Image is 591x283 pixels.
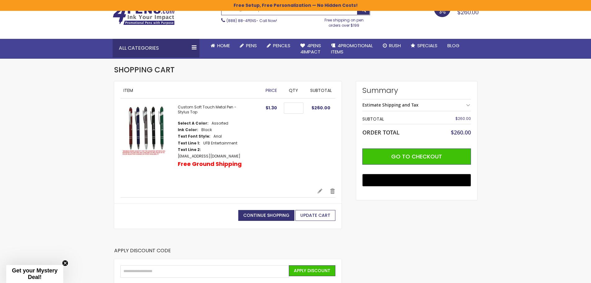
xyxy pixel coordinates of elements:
[178,147,201,152] dt: Text Line 2
[300,212,330,218] span: Update Cart
[294,267,330,274] span: Apply Discount
[226,18,277,23] span: - Call Now!
[206,39,235,52] a: Home
[114,247,171,259] strong: Apply Discount Code
[120,105,172,156] img: Custom Soft Touch Stylus Pen-Assorted
[243,212,289,218] span: Continue Shopping
[311,105,330,111] span: $260.00
[295,39,326,59] a: 4Pens4impact
[226,18,256,23] a: (888) 88-4PENS
[406,39,442,52] a: Specials
[213,134,222,139] dd: Arial
[331,42,373,55] span: 4PROMOTIONAL ITEMS
[123,87,133,94] span: Item
[391,153,442,160] span: Go to Checkout
[310,87,332,94] span: Subtotal
[178,154,240,159] dd: [EMAIL_ADDRESS][DOMAIN_NAME]
[12,267,57,280] span: Get your Mystery Deal!
[362,174,471,186] button: Buy with GPay
[362,102,419,108] strong: Estimate Shipping and Tax
[300,42,321,55] span: 4Pens 4impact
[266,87,277,94] span: Price
[457,8,479,16] span: $260.00
[217,42,230,49] span: Home
[178,160,242,168] p: Free Ground Shipping
[246,42,257,49] span: Pens
[178,134,210,139] dt: Text Font Style
[113,39,199,57] div: All Categories
[238,210,294,221] a: Continue Shopping
[114,65,175,75] span: Shopping Cart
[389,42,401,49] span: Rush
[289,87,298,94] span: Qty
[201,127,212,132] dd: Black
[378,39,406,52] a: Rush
[417,42,437,49] span: Specials
[326,39,378,59] a: 4PROMOTIONALITEMS
[62,260,68,266] button: Close teaser
[362,114,435,124] th: Subtotal
[442,39,464,52] a: Blog
[540,266,591,283] iframe: Google Customer Reviews
[212,121,228,126] dd: Assorted
[6,265,63,283] div: Get your Mystery Deal!Close teaser
[455,116,471,121] span: $260.00
[178,127,198,132] dt: Ink Color
[362,148,471,165] button: Go to Checkout
[203,141,237,146] dd: UFB Entertainment
[266,105,277,111] span: $1.30
[178,121,208,126] dt: Select A Color
[178,141,200,146] dt: Text Line 1
[178,104,236,115] a: Custom Soft Touch Metal Pen - Stylus Top
[273,42,290,49] span: Pencils
[113,5,175,25] img: 4Pens Custom Pens and Promotional Products
[451,129,471,136] span: $260.00
[120,105,178,182] a: Custom Soft Touch Stylus Pen-Assorted
[447,42,459,49] span: Blog
[262,39,295,52] a: Pencils
[235,39,262,52] a: Pens
[318,15,370,28] div: Free shipping on pen orders over $199
[362,128,400,136] strong: Order Total
[295,210,335,221] button: Update Cart
[362,85,471,95] strong: Summary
